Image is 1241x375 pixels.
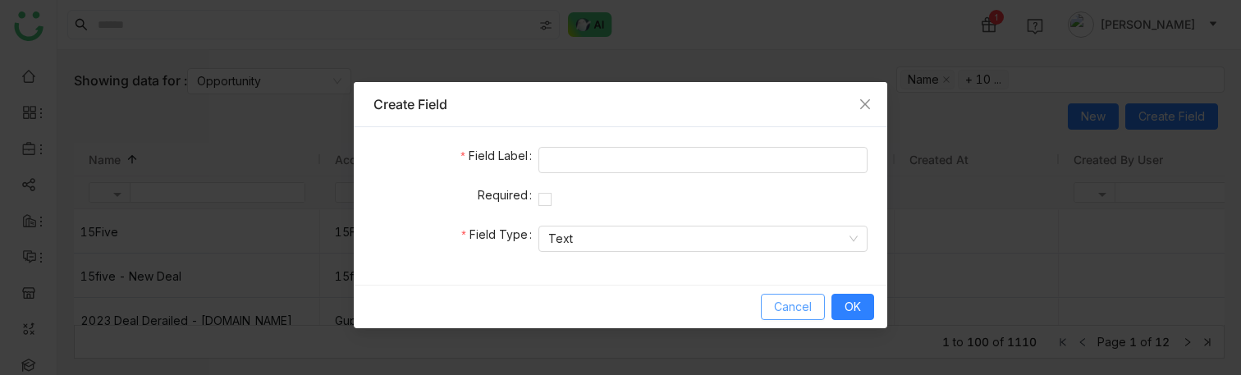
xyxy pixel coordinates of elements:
nz-select-item: Text [548,226,858,251]
button: OK [831,294,874,320]
label: Required [478,186,538,204]
button: Close [843,82,887,126]
label: Field Label [460,147,538,165]
button: Cancel [761,294,825,320]
label: Field Type [461,226,538,244]
div: Create Field [373,95,868,113]
span: OK [845,298,861,316]
span: Cancel [774,298,812,316]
